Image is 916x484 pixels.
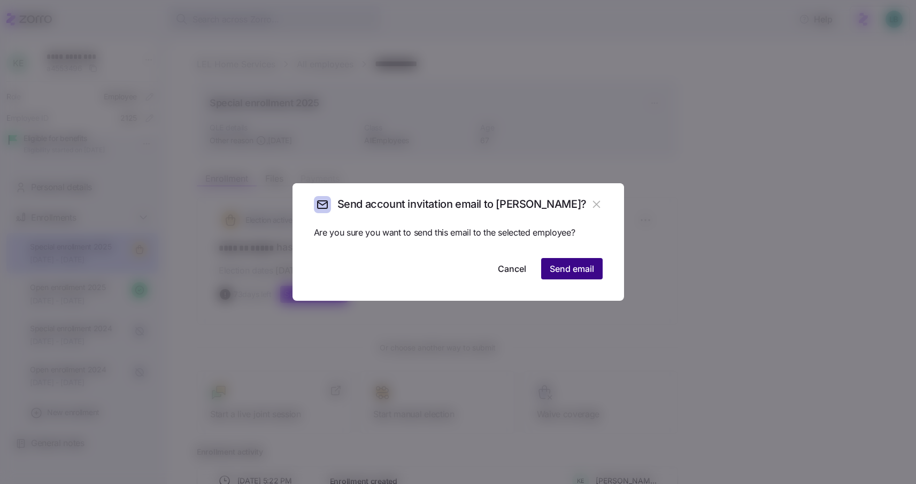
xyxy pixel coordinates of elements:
[337,197,587,212] h2: Send account invitation email to [PERSON_NAME]?
[314,226,603,239] span: Are you sure you want to send this email to the selected employee?
[489,258,535,279] button: Cancel
[541,258,603,279] button: Send email
[498,262,526,275] span: Cancel
[550,262,594,275] span: Send email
